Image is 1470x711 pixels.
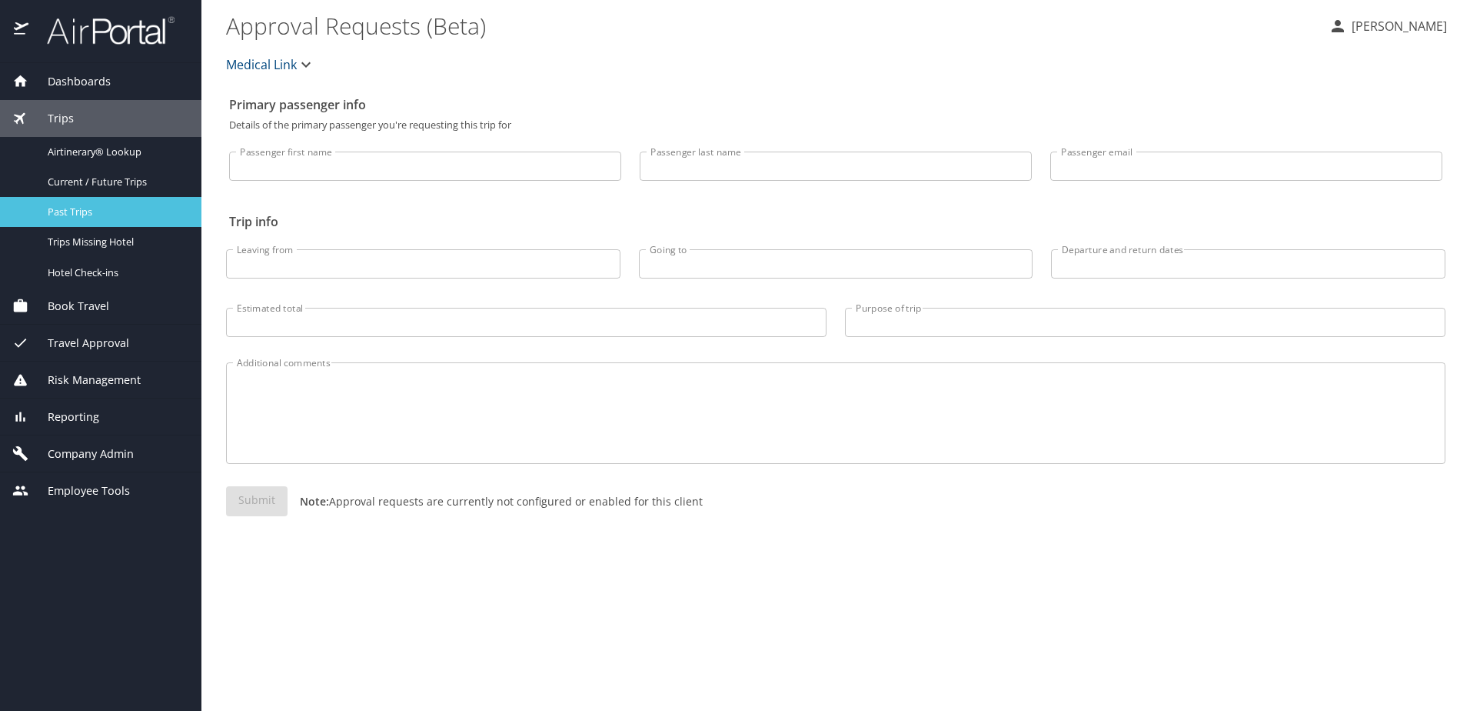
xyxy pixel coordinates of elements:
p: Approval requests are currently not configured or enabled for this client [288,493,703,509]
span: Trips Missing Hotel [48,235,183,249]
span: Trips [28,110,74,127]
span: Medical Link [226,54,297,75]
button: [PERSON_NAME] [1322,12,1453,40]
img: icon-airportal.png [14,15,30,45]
p: [PERSON_NAME] [1347,17,1447,35]
p: Details of the primary passenger you're requesting this trip for [229,120,1442,130]
span: Risk Management [28,372,141,389]
h2: Primary passenger info [229,92,1442,117]
span: Hotel Check-ins [48,265,183,280]
span: Reporting [28,409,99,426]
strong: Note: [300,494,329,509]
span: Airtinerary® Lookup [48,145,183,159]
span: Dashboards [28,73,111,90]
span: Company Admin [28,446,134,462]
span: Past Trips [48,205,183,219]
h1: Approval Requests (Beta) [226,2,1316,49]
span: Book Travel [28,298,109,315]
h2: Trip info [229,209,1442,234]
img: airportal-logo.png [30,15,175,45]
span: Employee Tools [28,482,130,499]
button: Medical Link [220,49,321,80]
span: Current / Future Trips [48,175,183,189]
span: Travel Approval [28,335,129,352]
